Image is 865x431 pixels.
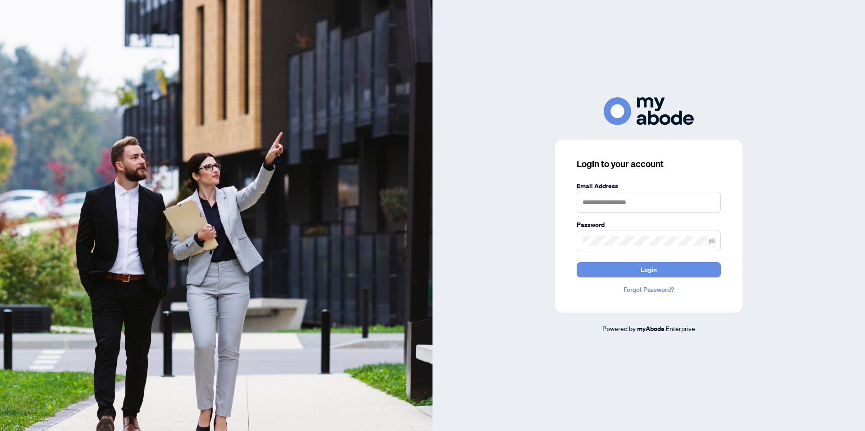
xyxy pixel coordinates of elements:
span: eye-invisible [709,238,715,244]
span: Login [641,263,657,277]
img: ma-logo [604,97,694,125]
label: Email Address [577,181,721,191]
button: Login [577,262,721,277]
a: Forgot Password? [577,285,721,295]
span: Powered by [602,324,636,332]
a: myAbode [637,324,665,334]
h3: Login to your account [577,158,721,170]
label: Password [577,220,721,230]
span: Enterprise [666,324,695,332]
